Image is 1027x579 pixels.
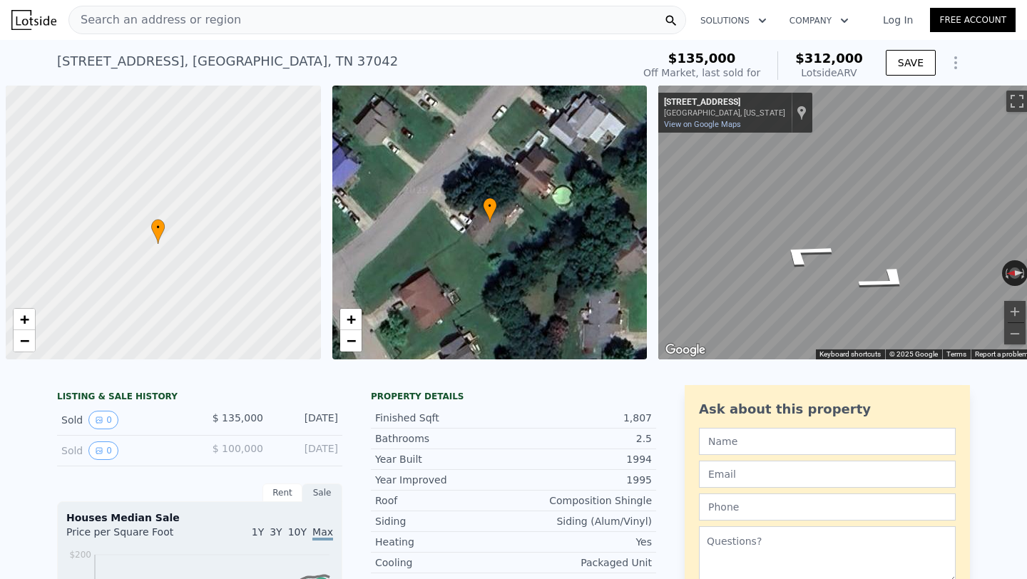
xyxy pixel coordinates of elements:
span: • [151,221,165,234]
div: Siding (Alum/Vinyl) [513,514,652,528]
div: Property details [371,391,656,402]
div: [DATE] [275,411,338,429]
span: 1Y [252,526,264,538]
button: Show Options [941,48,970,77]
a: Show location on map [797,105,807,121]
button: SAVE [886,50,936,76]
div: Lotside ARV [795,66,863,80]
div: [STREET_ADDRESS] , [GEOGRAPHIC_DATA] , TN 37042 [57,51,398,71]
div: Ask about this property [699,399,956,419]
div: LISTING & SALE HISTORY [57,391,342,405]
span: − [20,332,29,349]
span: $ 135,000 [213,412,263,424]
path: Go Northeast, Chancery Ln [752,234,857,274]
div: • [483,198,497,222]
button: Company [778,8,860,34]
div: Packaged Unit [513,555,652,570]
div: Composition Shingle [513,493,652,508]
div: Cooling [375,555,513,570]
a: Log In [866,13,930,27]
span: • [483,200,497,212]
div: 1,807 [513,411,652,425]
div: [DATE] [275,441,338,460]
a: View on Google Maps [664,120,741,129]
div: [STREET_ADDRESS] [664,97,785,108]
span: $135,000 [668,51,736,66]
span: $312,000 [795,51,863,66]
tspan: $200 [69,550,91,560]
div: Heating [375,535,513,549]
img: Lotside [11,10,56,30]
span: $ 100,000 [213,443,263,454]
button: Keyboard shortcuts [819,349,881,359]
div: Sold [61,411,188,429]
div: Year Improved [375,473,513,487]
span: − [346,332,355,349]
button: Zoom in [1004,301,1026,322]
a: Zoom out [14,330,35,352]
a: Free Account [930,8,1016,32]
span: + [20,310,29,328]
span: Search an address or region [69,11,241,29]
div: Off Market, last sold for [643,66,760,80]
span: 3Y [270,526,282,538]
div: 1995 [513,473,652,487]
div: [GEOGRAPHIC_DATA], [US_STATE] [664,108,785,118]
div: Year Built [375,452,513,466]
path: Go Southwest, Chancery Ln [834,260,938,299]
button: Solutions [689,8,778,34]
button: View historical data [88,441,118,460]
div: Bathrooms [375,431,513,446]
div: Sale [302,483,342,502]
button: View historical data [88,411,118,429]
div: Roof [375,493,513,508]
a: Open this area in Google Maps (opens a new window) [662,341,709,359]
a: Zoom in [14,309,35,330]
div: • [151,219,165,244]
img: Google [662,341,709,359]
a: Zoom in [340,309,362,330]
span: 10Y [288,526,307,538]
div: Price per Square Foot [66,525,200,548]
div: 1994 [513,452,652,466]
button: Zoom out [1004,323,1026,344]
div: Sold [61,441,188,460]
input: Email [699,461,956,488]
div: Houses Median Sale [66,511,333,525]
div: Yes [513,535,652,549]
a: Zoom out [340,330,362,352]
div: Siding [375,514,513,528]
span: Max [312,526,333,540]
div: Finished Sqft [375,411,513,425]
a: Terms (opens in new tab) [946,350,966,358]
input: Name [699,428,956,455]
button: Rotate counterclockwise [1002,260,1010,286]
div: 2.5 [513,431,652,446]
span: © 2025 Google [889,350,938,358]
div: Rent [262,483,302,502]
span: + [346,310,355,328]
input: Phone [699,493,956,521]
